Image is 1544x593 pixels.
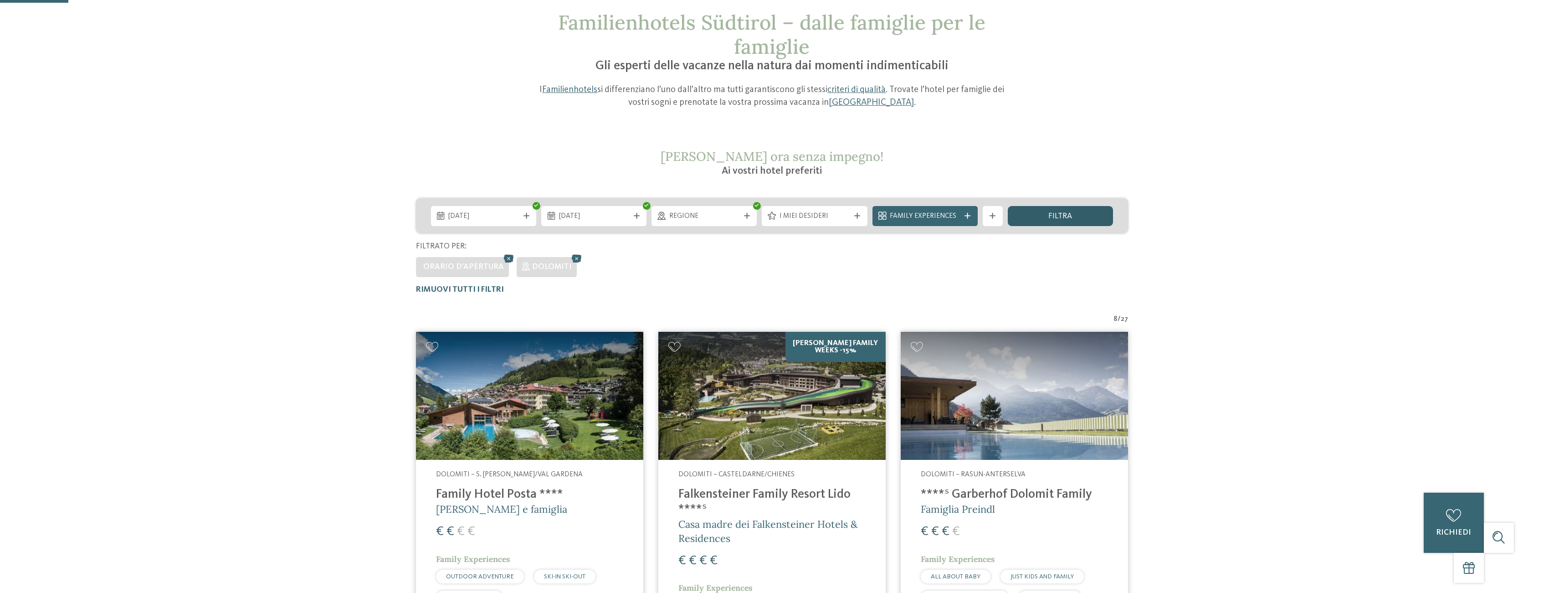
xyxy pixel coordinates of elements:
[921,503,995,516] span: Famiglia Preindl
[678,471,795,478] span: Dolomiti – Casteldarne/Chienes
[558,10,985,59] span: Familienhotels Südtirol – dalle famiglie per le famiglie
[416,242,467,250] span: Filtrato per:
[532,263,572,271] span: Dolomiti
[446,573,514,580] span: OUTDOOR ADVENTURE
[1011,573,1074,580] span: JUST KIDS AND FAMILY
[1424,493,1484,553] a: richiedi
[1048,212,1072,221] span: filtra
[446,525,454,538] span: €
[931,525,939,538] span: €
[678,518,857,545] span: Casa madre dei Falkensteiner Hotels & Residences
[901,332,1128,460] img: Cercate un hotel per famiglie? Qui troverete solo i migliori!
[921,471,1026,478] span: Dolomiti – Rasun-Anterselva
[1118,315,1121,325] span: /
[544,573,585,580] span: SKI-IN SKI-OUT
[1113,315,1118,325] span: 8
[829,98,914,107] a: [GEOGRAPHIC_DATA]
[467,525,475,538] span: €
[436,554,510,564] span: Family Experiences
[416,332,643,460] img: Cercate un hotel per famiglie? Qui troverete solo i migliori!
[931,573,980,580] span: ALL ABOUT BABY
[921,525,928,538] span: €
[722,166,822,176] span: Ai vostri hotel preferiti
[678,554,686,567] span: €
[710,554,718,567] span: €
[559,211,629,222] span: [DATE]
[689,554,697,567] span: €
[436,487,623,502] h4: Family Hotel Posta ****
[534,84,1011,109] p: I si differenziano l’uno dall’altro ma tutti garantiscono gli stessi . Trovate l’hotel per famigl...
[921,554,995,564] span: Family Experiences
[658,332,886,460] img: Cercate un hotel per famiglie? Qui troverete solo i migliori!
[542,85,597,94] a: Familienhotels
[780,211,850,222] span: I miei desideri
[661,148,883,165] span: [PERSON_NAME] ora senza impegno!
[595,60,949,72] span: Gli esperti delle vacanze nella natura dai momenti indimenticabili
[457,525,465,538] span: €
[669,211,739,222] span: Regione
[678,487,866,517] h4: Falkensteiner Family Resort Lido ****ˢ
[416,286,504,294] span: Rimuovi tutti i filtri
[436,525,444,538] span: €
[827,85,886,94] a: criteri di qualità
[436,503,567,516] span: [PERSON_NAME] e famiglia
[1436,529,1471,536] span: richiedi
[890,211,960,222] span: Family Experiences
[699,554,707,567] span: €
[1121,315,1128,325] span: 27
[952,525,960,538] span: €
[423,263,504,271] span: Orario d'apertura
[678,583,753,593] span: Family Experiences
[436,471,583,478] span: Dolomiti – S. [PERSON_NAME]/Val Gardena
[921,487,1108,502] h4: ****ˢ Garberhof Dolomit Family
[942,525,949,538] span: €
[448,211,518,222] span: [DATE]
